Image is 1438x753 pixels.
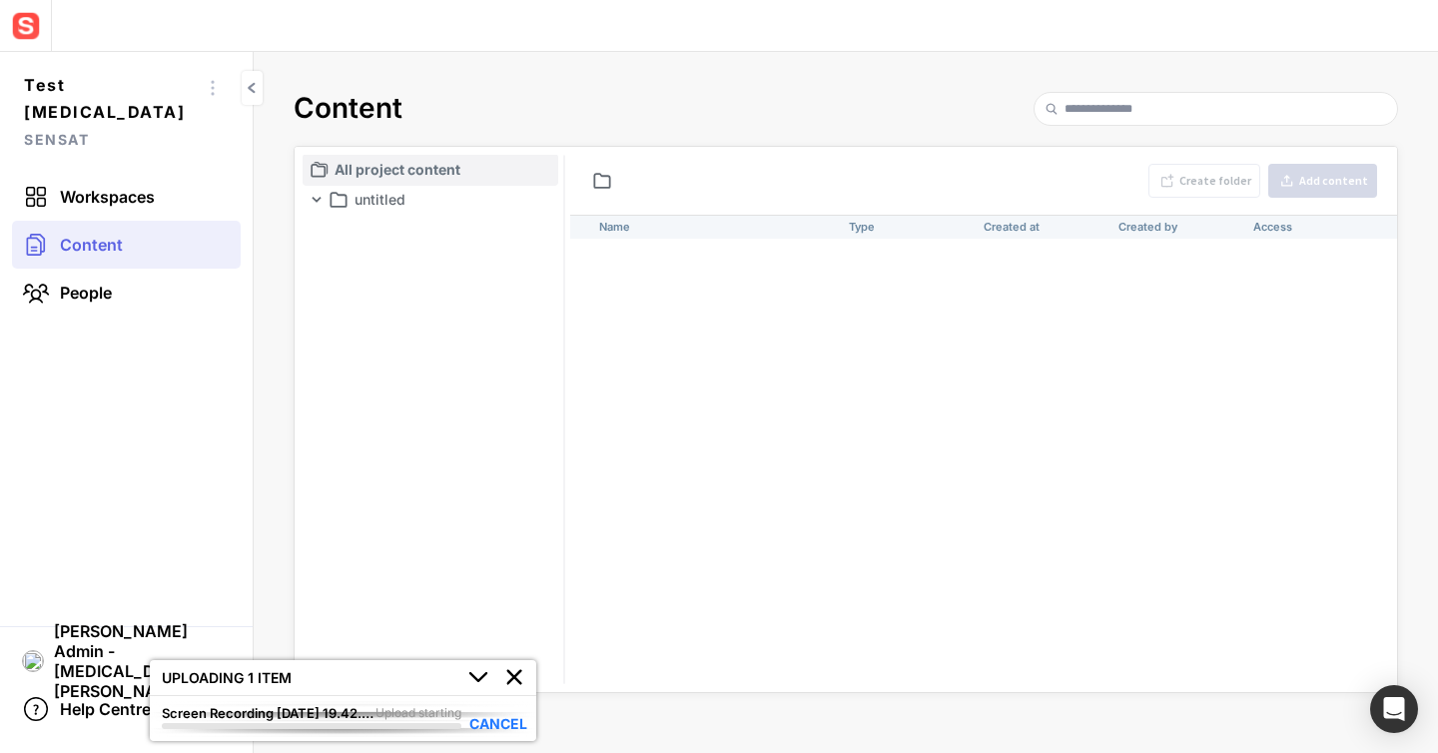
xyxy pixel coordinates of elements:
[1370,685,1418,733] div: Open Intercom Messenger
[162,667,468,688] div: Uploading 1 Item
[60,187,155,207] span: Workspaces
[1110,215,1245,239] th: Created by
[60,699,151,719] span: Help Centre
[307,158,554,182] a: All project content
[60,283,112,303] span: People
[60,235,123,255] span: Content
[976,215,1110,239] th: Created at
[335,158,554,182] p: All project content
[841,215,976,239] th: Type
[8,8,44,44] img: sensat
[24,72,197,126] span: Test [MEDICAL_DATA]
[294,92,402,126] h2: Content
[24,126,197,153] span: Sensat
[1148,164,1260,198] button: Create folder
[327,188,554,212] a: untitled
[375,704,461,724] div: Upload starting
[468,667,488,687] img: icon-outline__arrow-up.svg
[469,719,527,729] div: CANCEL
[1268,164,1377,198] button: Add content
[12,269,241,317] a: People
[1179,175,1251,187] div: Create folder
[504,667,524,687] img: icon-outline__close.svg
[1245,215,1380,239] th: Access
[162,704,375,724] div: Screen Recording [DATE] 19.42.56.mov
[12,685,241,733] a: Help Centre
[12,221,241,269] a: Content
[591,215,841,239] th: Name
[54,621,231,701] span: [PERSON_NAME] Admin - [MEDICAL_DATA][PERSON_NAME]
[1299,175,1368,187] div: Add content
[355,188,526,212] p: untitled
[12,173,241,221] a: Workspaces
